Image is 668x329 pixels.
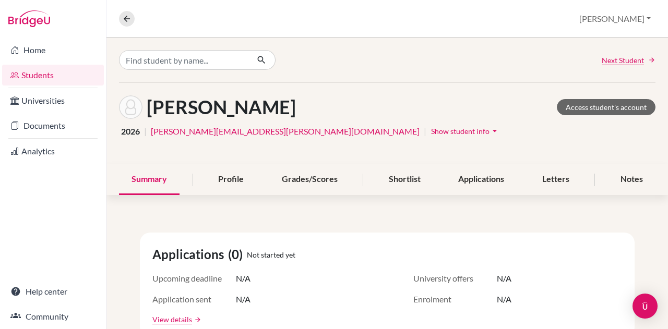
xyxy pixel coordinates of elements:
[151,125,420,138] a: [PERSON_NAME][EMAIL_ADDRESS][PERSON_NAME][DOMAIN_NAME]
[192,316,201,323] a: arrow_forward
[247,249,295,260] span: Not started yet
[608,164,655,195] div: Notes
[152,272,236,285] span: Upcoming deadline
[431,123,500,139] button: Show student infoarrow_drop_down
[2,141,104,162] a: Analytics
[119,50,248,70] input: Find student by name...
[152,245,228,264] span: Applications
[119,164,180,195] div: Summary
[147,96,296,118] h1: [PERSON_NAME]
[530,164,582,195] div: Letters
[206,164,256,195] div: Profile
[602,55,655,66] a: Next Student
[2,306,104,327] a: Community
[413,293,497,306] span: Enrolment
[490,126,500,136] i: arrow_drop_down
[431,127,490,136] span: Show student info
[2,115,104,136] a: Documents
[119,95,142,119] img: Nayna Mirchandani's avatar
[228,245,247,264] span: (0)
[2,65,104,86] a: Students
[413,272,497,285] span: University offers
[236,293,250,306] span: N/A
[152,314,192,325] a: View details
[602,55,644,66] span: Next Student
[144,125,147,138] span: |
[575,9,655,29] button: [PERSON_NAME]
[424,125,426,138] span: |
[2,90,104,111] a: Universities
[8,10,50,27] img: Bridge-U
[376,164,433,195] div: Shortlist
[446,164,517,195] div: Applications
[557,99,655,115] a: Access student's account
[633,294,658,319] div: Open Intercom Messenger
[497,272,511,285] span: N/A
[121,125,140,138] span: 2026
[152,293,236,306] span: Application sent
[236,272,250,285] span: N/A
[2,40,104,60] a: Home
[269,164,350,195] div: Grades/Scores
[2,281,104,302] a: Help center
[497,293,511,306] span: N/A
